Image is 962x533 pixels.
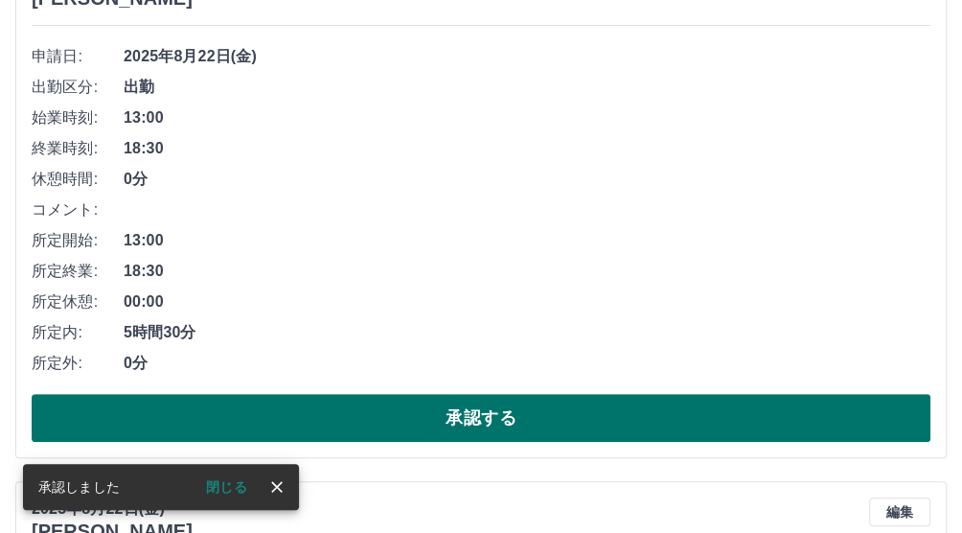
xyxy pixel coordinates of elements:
[124,76,930,99] span: 出勤
[32,137,124,160] span: 終業時刻:
[191,473,263,501] button: 閉じる
[32,76,124,99] span: 出勤区分:
[263,473,291,501] button: close
[124,321,930,344] span: 5時間30分
[32,321,124,344] span: 所定内:
[124,260,930,283] span: 18:30
[38,470,120,504] div: 承認しました
[124,290,930,313] span: 00:00
[32,198,124,221] span: コメント:
[124,45,930,68] span: 2025年8月22日(金)
[32,394,930,442] button: 承認する
[124,352,930,375] span: 0分
[124,229,930,252] span: 13:00
[124,168,930,191] span: 0分
[869,498,930,526] button: 編集
[32,168,124,191] span: 休憩時間:
[124,106,930,129] span: 13:00
[32,352,124,375] span: 所定外:
[32,290,124,313] span: 所定休憩:
[32,260,124,283] span: 所定終業:
[32,45,124,68] span: 申請日:
[124,137,930,160] span: 18:30
[32,229,124,252] span: 所定開始:
[32,106,124,129] span: 始業時刻:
